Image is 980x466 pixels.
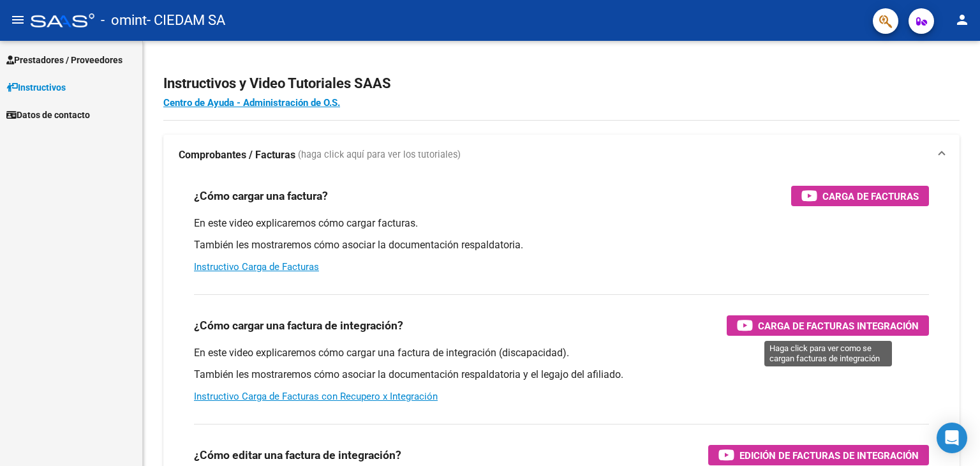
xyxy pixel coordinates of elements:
h2: Instructivos y Video Tutoriales SAAS [163,71,960,96]
h3: ¿Cómo editar una factura de integración? [194,446,401,464]
p: También les mostraremos cómo asociar la documentación respaldatoria y el legajo del afiliado. [194,368,929,382]
h3: ¿Cómo cargar una factura? [194,187,328,205]
h3: ¿Cómo cargar una factura de integración? [194,317,403,334]
span: (haga click aquí para ver los tutoriales) [298,148,461,162]
span: Carga de Facturas [822,188,919,204]
p: En este video explicaremos cómo cargar facturas. [194,216,929,230]
span: Datos de contacto [6,108,90,122]
span: - CIEDAM SA [147,6,225,34]
strong: Comprobantes / Facturas [179,148,295,162]
a: Instructivo Carga de Facturas con Recupero x Integración [194,391,438,402]
a: Centro de Ayuda - Administración de O.S. [163,97,340,109]
button: Carga de Facturas [791,186,929,206]
span: Instructivos [6,80,66,94]
mat-icon: person [954,12,970,27]
a: Instructivo Carga de Facturas [194,261,319,273]
span: Prestadores / Proveedores [6,53,122,67]
div: Open Intercom Messenger [937,423,967,453]
span: - omint [101,6,147,34]
mat-icon: menu [10,12,26,27]
p: En este video explicaremos cómo cargar una factura de integración (discapacidad). [194,346,929,360]
button: Carga de Facturas Integración [727,315,929,336]
p: También les mostraremos cómo asociar la documentación respaldatoria. [194,238,929,252]
span: Carga de Facturas Integración [758,318,919,334]
button: Edición de Facturas de integración [708,445,929,465]
span: Edición de Facturas de integración [739,447,919,463]
mat-expansion-panel-header: Comprobantes / Facturas (haga click aquí para ver los tutoriales) [163,135,960,176]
